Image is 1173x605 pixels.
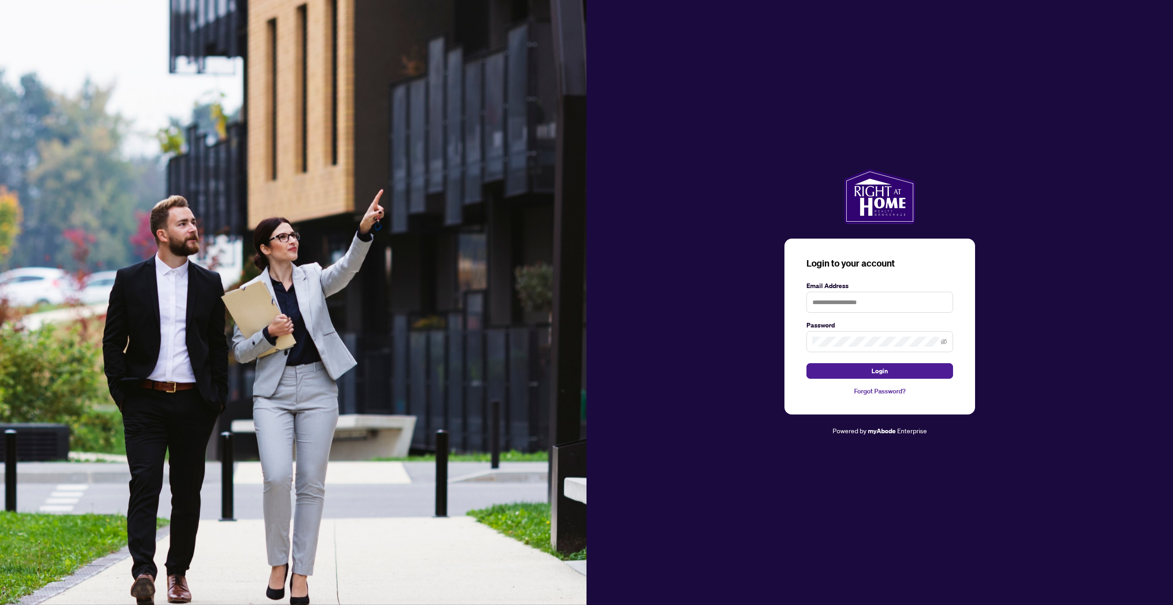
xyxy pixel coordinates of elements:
[897,426,927,435] span: Enterprise
[872,364,888,378] span: Login
[806,363,953,379] button: Login
[806,257,953,270] h3: Login to your account
[806,386,953,396] a: Forgot Password?
[941,338,947,345] span: eye-invisible
[844,169,915,224] img: ma-logo
[868,426,896,436] a: myAbode
[806,320,953,330] label: Password
[833,426,866,435] span: Powered by
[806,281,953,291] label: Email Address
